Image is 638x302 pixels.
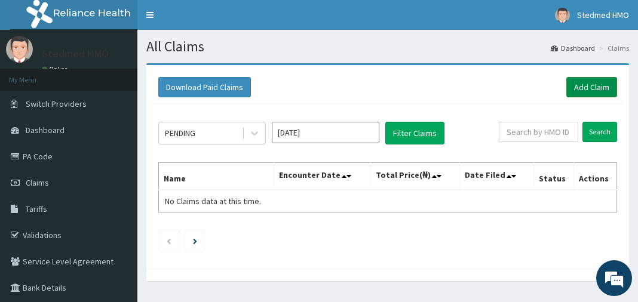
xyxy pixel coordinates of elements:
div: Minimize live chat window [196,6,225,35]
div: Chat with us now [62,67,201,82]
span: Tariffs [26,204,47,214]
th: Status [534,163,574,190]
li: Claims [596,43,629,53]
div: PENDING [165,127,195,139]
span: Claims [26,177,49,188]
span: No Claims data at this time. [165,196,261,207]
img: User Image [6,36,33,63]
th: Date Filed [460,163,534,190]
span: Dashboard [26,125,65,135]
a: Dashboard [551,43,595,53]
img: d_794563401_company_1708531726252_794563401 [22,60,48,90]
textarea: Type your message and hit 'Enter' [6,187,228,229]
img: User Image [555,8,570,23]
input: Search by HMO ID [499,122,578,142]
span: Stedmed HMO [577,10,629,20]
p: Stedmed HMO [42,48,109,59]
button: Download Paid Claims [158,77,251,97]
th: Actions [573,163,616,190]
span: Switch Providers [26,98,87,109]
th: Total Price(₦) [370,163,460,190]
th: Name [159,163,274,190]
button: Filter Claims [385,122,444,144]
th: Encounter Date [274,163,370,190]
input: Select Month and Year [272,122,379,143]
span: We're online! [69,81,165,201]
input: Search [582,122,617,142]
a: Online [42,65,70,73]
a: Previous page [166,235,171,246]
a: Add Claim [566,77,617,97]
a: Next page [193,235,197,246]
h1: All Claims [146,39,629,54]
